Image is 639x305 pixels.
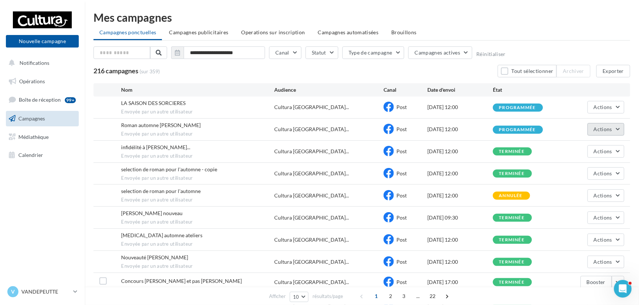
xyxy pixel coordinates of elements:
span: Cultura [GEOGRAPHIC_DATA]... [274,104,349,111]
span: freida mcfadden nouveau [121,210,183,216]
span: Médiathèque [18,133,49,140]
div: Mes campagnes [93,12,630,23]
span: Nouveauté Maud Ankaoua [121,254,188,260]
span: Cultura [GEOGRAPHIC_DATA]... [274,236,349,243]
span: Post [396,236,407,243]
span: Roman automne pauline [121,122,201,128]
span: Envoyée par un autre utilisateur [121,241,274,248]
div: Canal [384,86,427,94]
span: Post [396,104,407,110]
span: Envoyée par un autre utilisateur [121,175,274,182]
span: Campagnes publicitaires [169,29,228,35]
span: Concours Zaho et pas Zazie [121,278,242,284]
button: Booster [580,276,612,288]
span: Envoyée par un autre utilisateur [121,219,274,225]
div: programmée [499,105,536,110]
span: (sur 359) [140,68,160,75]
div: État [493,86,558,94]
span: résultats/page [313,293,343,300]
span: Opérations [19,78,45,84]
a: V VANDEPEUTTE [6,285,79,299]
div: Date d'envoi [427,86,493,94]
span: infidélité à mylene... [121,144,190,150]
span: V [11,288,15,295]
button: Actions [587,123,624,136]
span: Actions [594,170,612,176]
span: 10 [293,294,299,300]
button: Réinitialiser [476,51,506,57]
div: [DATE] 12:00 [427,104,493,111]
div: [DATE] 12:00 [427,148,493,155]
span: Cultura [GEOGRAPHIC_DATA]... [274,214,349,221]
span: Brouillons [391,29,417,35]
span: 3 [398,290,410,302]
span: Cultura [GEOGRAPHIC_DATA]... [274,170,349,177]
button: Actions [587,211,624,224]
button: Actions [587,234,624,246]
span: Actions [594,104,612,110]
a: Campagnes [4,111,80,126]
span: Post [396,214,407,221]
button: Nouvelle campagne [6,35,79,48]
span: Cultura [GEOGRAPHIC_DATA]... [274,278,349,286]
div: terminée [499,260,525,264]
div: terminée [499,171,525,176]
span: Post [396,170,407,176]
div: [DATE] 12:00 [427,170,493,177]
iframe: Intercom live chat [614,280,632,298]
button: Actions [587,145,624,158]
div: terminée [499,238,525,242]
span: Envoyée par un autre utilisateur [121,131,274,137]
a: Médiathèque [4,129,80,145]
button: Archiver [557,65,590,77]
button: Statut [306,46,338,59]
div: terminée [499,215,525,220]
button: Actions [587,189,624,202]
span: Envoyée par un autre utilisateur [121,153,274,159]
span: Calendrier [18,152,43,158]
div: [DATE] 12:00 [427,126,493,133]
span: Actions [594,192,612,199]
span: Post [396,259,407,265]
span: Post [396,148,407,154]
p: VANDEPEUTTE [21,288,70,295]
span: selection de roman pour l'automne [121,188,201,194]
span: selection de roman pour l'automne - copie [121,166,217,172]
span: Notifications [20,60,49,66]
span: pce automne ateliers [121,232,202,238]
span: Campagnes [18,115,45,122]
span: 22 [427,290,439,302]
div: 99+ [65,97,76,103]
span: Envoyée par un autre utilisateur [121,109,274,115]
span: 2 [385,290,396,302]
span: Cultura [GEOGRAPHIC_DATA]... [274,126,349,133]
span: Cultura [GEOGRAPHIC_DATA]... [274,192,349,199]
span: Envoyée par un autre utilisateur [121,197,274,203]
button: Exporter [596,65,630,77]
span: Actions [594,214,612,221]
span: Envoyée par un autre utilisateur [121,263,274,270]
span: Campagnes automatisées [318,29,379,35]
span: 216 campagnes [93,67,138,75]
div: programmée [499,127,536,132]
div: terminée [499,280,525,285]
div: Nom [121,86,274,94]
span: Campagnes actives [414,49,460,56]
div: [DATE] 12:00 [427,258,493,266]
span: Cultura [GEOGRAPHIC_DATA]... [274,148,349,155]
div: [DATE] 09:30 [427,214,493,221]
a: Opérations [4,74,80,89]
span: Post [396,126,407,132]
button: Actions [587,101,624,113]
span: Actions [594,148,612,154]
span: Post [396,192,407,199]
a: Boîte de réception99+ [4,92,80,108]
span: Boîte de réception [19,97,61,103]
button: Notifications [4,55,77,71]
span: LA SAISON DES SORCIERES [121,100,186,106]
button: Canal [269,46,301,59]
button: Tout sélectionner [498,65,557,77]
div: annulée [499,193,522,198]
div: [DATE] 17:00 [427,278,493,286]
span: Post [396,279,407,285]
